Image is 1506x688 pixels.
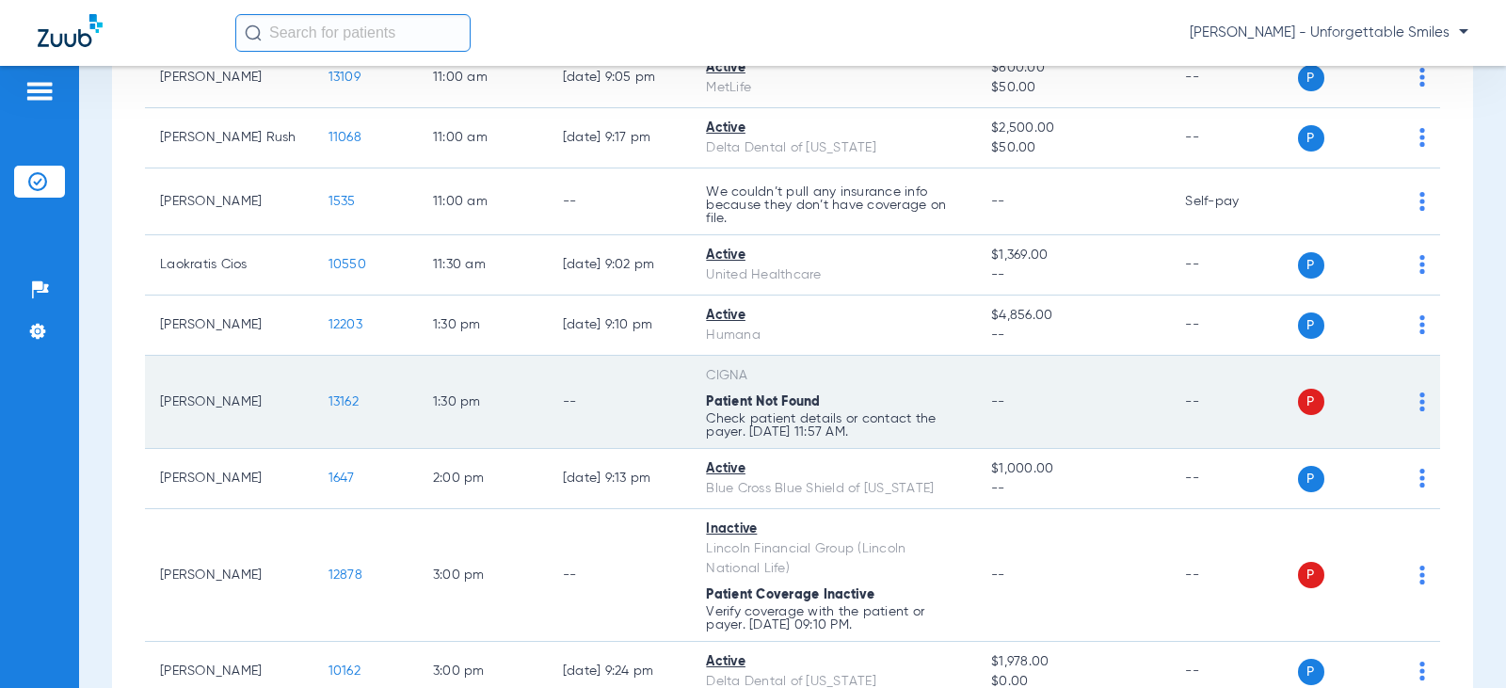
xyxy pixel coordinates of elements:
div: United Healthcare [706,265,961,285]
td: [DATE] 9:17 PM [548,108,692,168]
td: -- [1170,356,1297,449]
td: -- [548,509,692,642]
img: group-dot-blue.svg [1419,128,1425,147]
span: -- [991,395,1005,408]
td: 3:00 PM [418,509,548,642]
p: We couldn’t pull any insurance info because they don’t have coverage on file. [706,185,961,225]
span: $50.00 [991,138,1155,158]
td: 1:30 PM [418,356,548,449]
span: -- [991,479,1155,499]
img: group-dot-blue.svg [1419,68,1425,87]
div: Delta Dental of [US_STATE] [706,138,961,158]
span: 13109 [328,71,360,84]
td: [DATE] 9:13 PM [548,449,692,509]
div: CIGNA [706,366,961,386]
td: [DATE] 9:05 PM [548,48,692,108]
span: 11068 [328,131,361,144]
div: Blue Cross Blue Shield of [US_STATE] [706,479,961,499]
td: [PERSON_NAME] [145,449,313,509]
div: Active [706,246,961,265]
span: 10550 [328,258,366,271]
td: [PERSON_NAME] [145,48,313,108]
span: 10162 [328,664,360,678]
span: 1647 [328,472,355,485]
span: -- [991,195,1005,208]
div: Active [706,459,961,479]
input: Search for patients [235,14,471,52]
span: P [1298,252,1324,279]
p: Verify coverage with the patient or payer. [DATE] 09:10 PM. [706,605,961,632]
td: [PERSON_NAME] Rush [145,108,313,168]
td: [PERSON_NAME] [145,356,313,449]
td: -- [1170,108,1297,168]
div: Active [706,652,961,672]
img: group-dot-blue.svg [1419,566,1425,584]
img: group-dot-blue.svg [1419,315,1425,334]
td: [DATE] 9:10 PM [548,296,692,356]
img: group-dot-blue.svg [1419,255,1425,274]
td: Self-pay [1170,168,1297,235]
span: $4,856.00 [991,306,1155,326]
td: 11:00 AM [418,108,548,168]
td: 11:00 AM [418,48,548,108]
td: [PERSON_NAME] [145,296,313,356]
span: -- [991,326,1155,345]
span: $1,000.00 [991,459,1155,479]
td: -- [1170,235,1297,296]
span: 12203 [328,318,362,331]
td: -- [1170,296,1297,356]
img: group-dot-blue.svg [1419,392,1425,411]
span: -- [991,265,1155,285]
span: 12878 [328,568,362,582]
div: Inactive [706,520,961,539]
div: Lincoln Financial Group (Lincoln National Life) [706,539,961,579]
td: [PERSON_NAME] [145,509,313,642]
span: P [1298,125,1324,152]
td: 11:00 AM [418,168,548,235]
span: $800.00 [991,58,1155,78]
div: Active [706,58,961,78]
td: -- [548,168,692,235]
span: Patient Coverage Inactive [706,588,874,601]
td: 1:30 PM [418,296,548,356]
span: $1,369.00 [991,246,1155,265]
span: 1535 [328,195,356,208]
td: -- [548,356,692,449]
td: 2:00 PM [418,449,548,509]
td: -- [1170,509,1297,642]
span: -- [991,568,1005,582]
img: group-dot-blue.svg [1419,662,1425,680]
div: MetLife [706,78,961,98]
span: [PERSON_NAME] - Unforgettable Smiles [1190,24,1468,42]
span: P [1298,65,1324,91]
span: 13162 [328,395,359,408]
img: group-dot-blue.svg [1419,469,1425,488]
span: $2,500.00 [991,119,1155,138]
img: group-dot-blue.svg [1419,192,1425,211]
td: -- [1170,48,1297,108]
td: 11:30 AM [418,235,548,296]
span: P [1298,659,1324,685]
span: Patient Not Found [706,395,820,408]
span: P [1298,312,1324,339]
span: P [1298,389,1324,415]
img: Search Icon [245,24,262,41]
span: P [1298,466,1324,492]
span: P [1298,562,1324,588]
p: Check patient details or contact the payer. [DATE] 11:57 AM. [706,412,961,439]
img: hamburger-icon [24,80,55,103]
span: $50.00 [991,78,1155,98]
td: [DATE] 9:02 PM [548,235,692,296]
td: Laokratis Cios [145,235,313,296]
div: Active [706,119,961,138]
div: Humana [706,326,961,345]
td: -- [1170,449,1297,509]
img: Zuub Logo [38,14,103,47]
td: [PERSON_NAME] [145,168,313,235]
div: Active [706,306,961,326]
span: $1,978.00 [991,652,1155,672]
